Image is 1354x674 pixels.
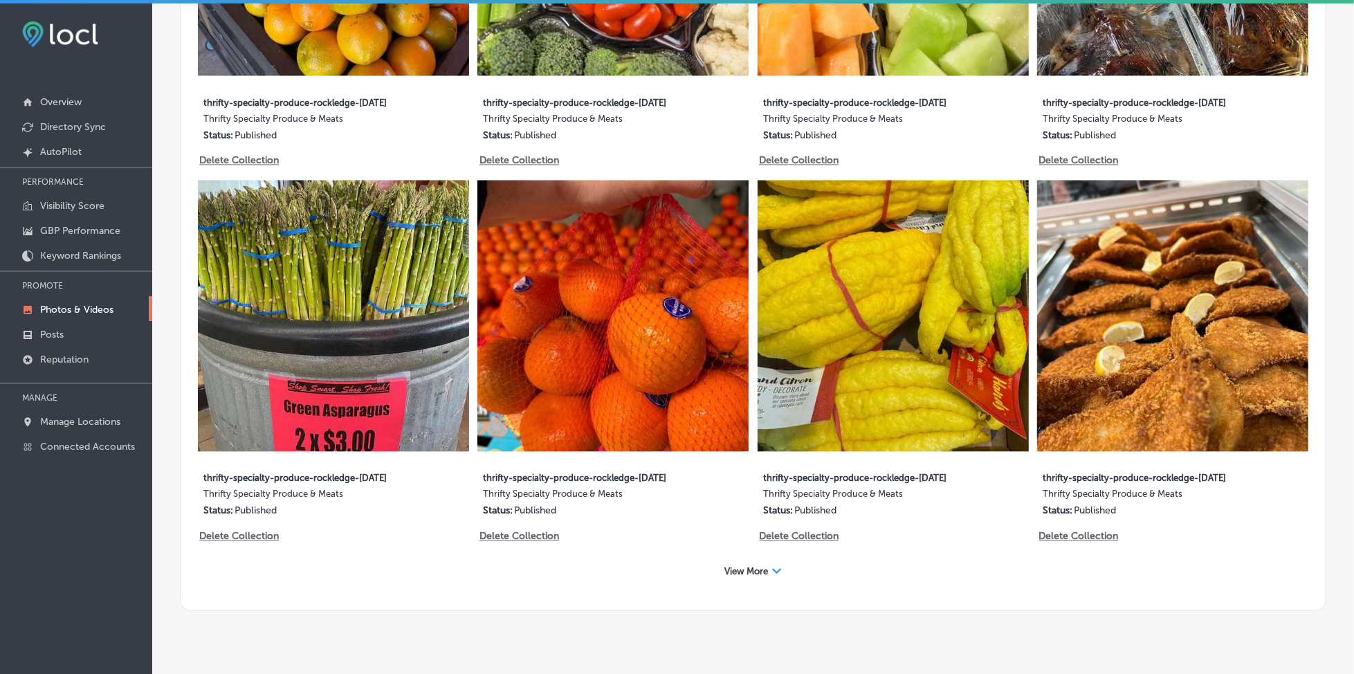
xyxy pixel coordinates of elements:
[763,464,967,489] label: thrifty-specialty-produce-rockledge-[DATE]
[235,504,277,516] p: Published
[40,354,89,365] p: Reputation
[203,504,233,516] p: Status:
[40,441,135,453] p: Connected Accounts
[479,154,558,166] p: Delete Collection
[1074,504,1116,516] p: Published
[1037,180,1308,451] img: Collection thumbnail
[477,180,749,451] img: Collection thumbnail
[40,225,120,237] p: GBP Performance
[40,416,120,428] p: Manage Locations
[1043,489,1246,504] label: Thrifty Specialty Produce & Meats
[40,146,82,158] p: AutoPilot
[483,504,513,516] p: Status:
[483,129,513,141] p: Status:
[198,180,469,451] img: Collection thumbnail
[479,530,558,542] p: Delete Collection
[1043,129,1072,141] p: Status:
[514,504,556,516] p: Published
[763,129,793,141] p: Status:
[203,113,407,129] label: Thrifty Specialty Produce & Meats
[235,129,277,141] p: Published
[758,180,1029,451] img: Collection thumbnail
[725,566,769,576] span: View More
[40,121,106,133] p: Directory Sync
[1039,154,1117,166] p: Delete Collection
[203,464,407,489] label: thrifty-specialty-produce-rockledge-[DATE]
[40,250,121,262] p: Keyword Rankings
[199,530,277,542] p: Delete Collection
[40,200,104,212] p: Visibility Score
[483,113,686,129] label: Thrifty Specialty Produce & Meats
[759,530,837,542] p: Delete Collection
[22,21,98,47] img: fda3e92497d09a02dc62c9cd864e3231.png
[763,89,967,113] label: thrifty-specialty-produce-rockledge-[DATE]
[40,329,64,340] p: Posts
[794,504,836,516] p: Published
[514,129,556,141] p: Published
[203,129,233,141] p: Status:
[1043,113,1246,129] label: Thrifty Specialty Produce & Meats
[40,96,82,108] p: Overview
[203,89,407,113] label: thrifty-specialty-produce-rockledge-[DATE]
[483,89,686,113] label: thrifty-specialty-produce-rockledge-[DATE]
[1043,504,1072,516] p: Status:
[794,129,836,141] p: Published
[759,154,837,166] p: Delete Collection
[763,489,967,504] label: Thrifty Specialty Produce & Meats
[203,489,407,504] label: Thrifty Specialty Produce & Meats
[1074,129,1116,141] p: Published
[199,154,277,166] p: Delete Collection
[483,464,686,489] label: thrifty-specialty-produce-rockledge-[DATE]
[40,304,113,316] p: Photos & Videos
[1043,464,1246,489] label: thrifty-specialty-produce-rockledge-[DATE]
[763,504,793,516] p: Status:
[1043,89,1246,113] label: thrifty-specialty-produce-rockledge-[DATE]
[1039,530,1117,542] p: Delete Collection
[763,113,967,129] label: Thrifty Specialty Produce & Meats
[483,489,686,504] label: Thrifty Specialty Produce & Meats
